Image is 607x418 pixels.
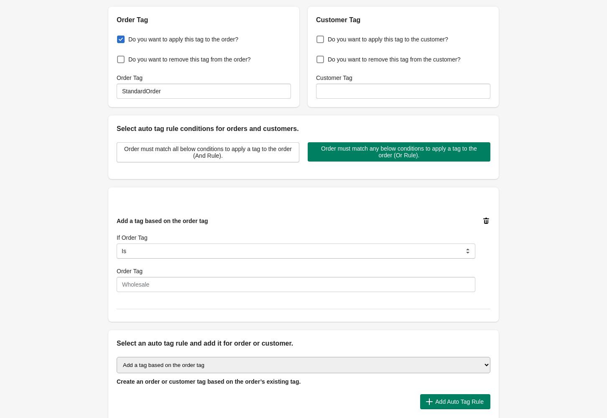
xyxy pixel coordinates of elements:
[128,55,251,64] span: Do you want to remove this tag from the order?
[117,74,143,82] label: Order Tag
[117,267,143,275] label: Order Tag
[124,146,292,159] span: Order must match all below conditions to apply a tag to the order (And Rule).
[117,142,299,162] button: Order must match all below conditions to apply a tag to the order (And Rule).
[117,218,208,224] span: Add a tag based on the order tag
[117,233,148,242] label: If Order Tag
[314,145,484,159] span: Order must match any below conditions to apply a tag to the order (Or Rule).
[117,124,490,134] h2: Select auto tag rule conditions for orders and customers.
[117,15,291,25] h2: Order Tag
[328,35,448,44] span: Do you want to apply this tag to the customer?
[420,394,490,409] button: Add Auto Tag Rule
[117,378,301,385] span: Create an order or customer tag based on the order’s existing tag.
[328,55,460,64] span: Do you want to remove this tag from the customer?
[308,142,490,162] button: Order must match any below conditions to apply a tag to the order (Or Rule).
[128,35,238,44] span: Do you want to apply this tag to the order?
[117,277,475,292] input: Wholesale
[316,74,352,82] label: Customer Tag
[435,398,484,405] span: Add Auto Tag Rule
[117,339,490,349] h2: Select an auto tag rule and add it for order or customer.
[316,15,490,25] h2: Customer Tag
